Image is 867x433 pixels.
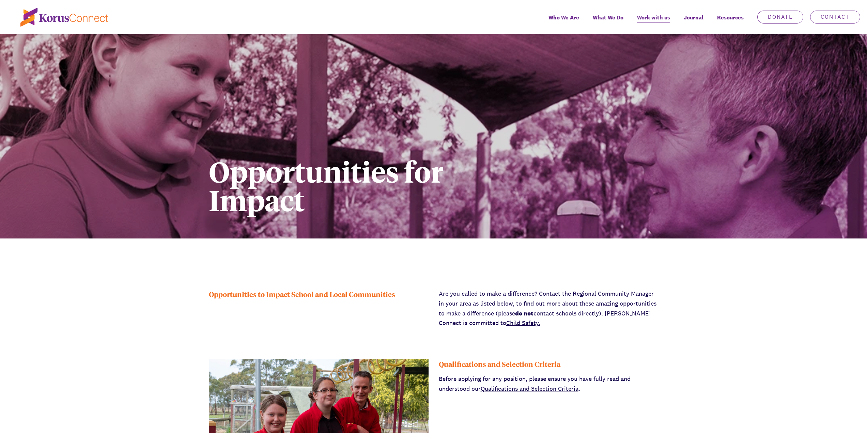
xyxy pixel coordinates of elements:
a: Contact [810,11,860,24]
p: Are you called to make a difference? Contact the Regional Community Manager in your area as liste... [439,289,659,328]
a: Donate [757,11,803,24]
a: Work with us [630,10,677,34]
span: What We Do [593,13,623,22]
a: Journal [677,10,710,34]
div: Resources [710,10,750,34]
a: What We Do [586,10,630,34]
span: Who We Are [548,13,579,22]
span: Work with us [637,13,670,22]
a: Child Safety. [506,319,540,327]
img: korus-connect%2Fc5177985-88d5-491d-9cd7-4a1febad1357_logo.svg [20,8,108,27]
p: Before applying for any position, please ensure you have fully read and understood our . [439,374,659,394]
a: Qualifications and Selection Criteria [481,385,578,392]
div: Qualifications and Selection Criteria [439,359,659,369]
strong: do not [515,309,533,317]
h1: Opportunities for Impact [209,157,544,214]
a: Who We Are [542,10,586,34]
div: Opportunities to Impact School and Local Communities [209,289,429,328]
span: Journal [684,13,703,22]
